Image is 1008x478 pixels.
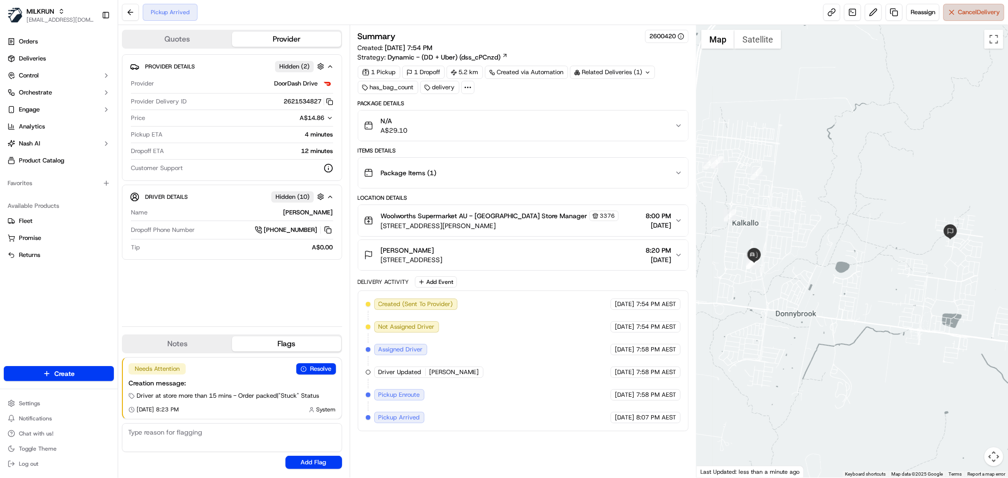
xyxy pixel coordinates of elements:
span: [DATE] [615,345,634,354]
button: Driver DetailsHidden (10) [130,189,334,205]
button: Resolve [296,363,336,375]
div: Items Details [358,147,689,154]
button: Map camera controls [984,447,1003,466]
span: Provider Details [145,63,195,70]
span: Promise [19,234,41,242]
span: 3376 [600,212,615,220]
span: 8:07 PM AEST [636,413,676,422]
a: Fleet [8,217,110,225]
img: Google [699,465,730,478]
a: Orders [4,34,114,49]
div: Related Deliveries (1) [570,66,655,79]
button: Flags [232,336,341,351]
button: A$14.86 [250,114,333,122]
div: 3 [711,156,723,168]
span: Notifications [19,415,52,422]
span: Orchestrate [19,88,52,97]
div: Needs Attention [129,363,186,375]
div: 4 minutes [166,130,333,139]
span: Created: [358,43,433,52]
button: Toggle Theme [4,442,114,455]
span: [DATE] [646,255,671,265]
button: Promise [4,230,114,246]
button: Hidden (2) [275,60,327,72]
a: Returns [8,251,110,259]
span: 7:58 PM AEST [636,391,676,399]
span: Orders [19,37,38,46]
button: Chat with us! [4,427,114,440]
span: Nash AI [19,139,40,148]
span: 7:54 PM AEST [636,323,676,331]
span: Price [131,114,145,122]
div: 1 [750,168,763,180]
div: has_bag_count [358,81,418,94]
button: Settings [4,397,114,410]
div: Location Details [358,194,689,202]
a: Promise [8,234,110,242]
span: Woolworths Supermarket AU - [GEOGRAPHIC_DATA] Store Manager [381,211,587,221]
div: Delivery Activity [358,278,409,286]
button: 2621534827 [284,97,333,106]
span: Product Catalog [19,156,64,165]
div: Creation message: [129,378,336,388]
div: 10 [746,257,758,269]
span: [DATE] [615,368,634,376]
div: Last Updated: less than a minute ago [697,466,804,478]
span: Fleet [19,217,33,225]
div: delivery [420,81,459,94]
div: Package Details [358,100,689,107]
div: [PERSON_NAME] [151,208,333,217]
span: [PERSON_NAME] [430,368,479,376]
button: Hidden (10) [271,191,327,203]
span: [DATE] [615,323,634,331]
span: [STREET_ADDRESS][PERSON_NAME] [381,221,619,230]
div: 5.2 km [447,66,483,79]
span: Pickup Arrived [379,413,420,422]
div: 2 [704,157,716,170]
button: Provider DetailsHidden (2) [130,59,334,74]
button: Add Flag [285,456,342,469]
span: Created (Sent To Provider) [379,300,453,308]
span: 7:58 PM AEST [636,345,676,354]
button: Quotes [123,32,232,47]
button: Control [4,68,114,83]
span: System [317,406,336,413]
button: Keyboard shortcuts [845,471,886,478]
span: Toggle Theme [19,445,57,452]
span: Cancel Delivery [958,8,1000,17]
span: Driver Updated [379,368,422,376]
a: Dynamic - (DD + Uber) (dss_cPCnzd) [388,52,508,62]
span: Pickup ETA [131,130,163,139]
div: Available Products [4,198,114,213]
button: [PHONE_NUMBER] [255,225,333,235]
span: Reassign [911,8,935,17]
button: Reassign [906,4,939,21]
button: [EMAIL_ADDRESS][DOMAIN_NAME] [26,16,94,24]
span: A$29.10 [381,126,408,135]
span: Dynamic - (DD + Uber) (dss_cPCnzd) [388,52,501,62]
span: Create [54,369,75,378]
h3: Summary [358,32,396,41]
div: Favorites [4,176,114,191]
button: 2600420 [649,32,684,41]
span: Pickup Enroute [379,391,420,399]
div: 12 minutes [168,147,333,155]
span: N/A [381,116,408,126]
span: A$14.86 [300,114,325,122]
button: Package Items (1) [358,158,688,188]
span: Map data ©2025 Google [891,471,943,477]
button: Orchestrate [4,85,114,100]
button: Create [4,366,114,381]
div: 1 Dropoff [402,66,445,79]
span: Control [19,71,39,80]
div: Created via Automation [485,66,568,79]
button: MILKRUN [26,7,54,16]
span: Assigned Driver [379,345,423,354]
div: A$0.00 [144,243,333,252]
span: Settings [19,400,40,407]
span: Hidden ( 10 ) [276,193,310,201]
button: Provider [232,32,341,47]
